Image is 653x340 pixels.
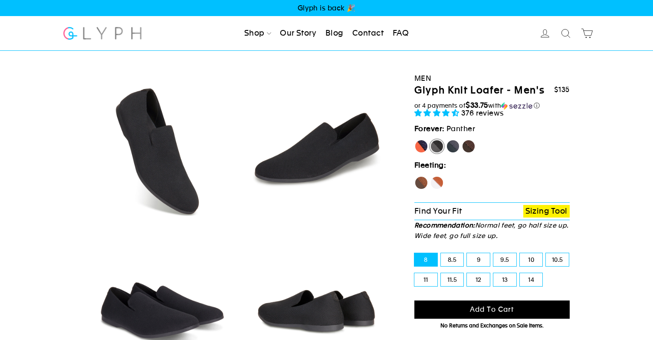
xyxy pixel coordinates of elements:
label: Hawk [414,176,428,190]
p: Normal feet, go half size up. Wide feet, go full size up. [414,220,570,241]
span: 4.73 stars [414,109,461,117]
span: No Returns and Exchanges on Sale Items. [440,323,544,329]
ul: Primary [241,24,412,43]
a: Blog [322,24,347,43]
label: Panther [430,139,444,153]
label: 10.5 [546,253,569,266]
strong: Recommendation: [414,221,475,229]
label: 9 [467,253,490,266]
label: Mustang [462,139,476,153]
a: FAQ [389,24,412,43]
label: 9.5 [493,253,516,266]
img: Panther [243,76,391,224]
span: Find Your Fit [414,206,462,215]
label: 10 [520,253,543,266]
label: 12 [467,273,490,286]
span: 376 reviews [461,109,504,117]
img: Glyph [62,22,143,45]
span: Add to cart [470,305,514,314]
img: Sezzle [501,102,532,110]
label: Fox [430,176,444,190]
h1: Glyph Knit Loafer - Men's [414,84,545,97]
a: Shop [241,24,275,43]
label: 8.5 [441,253,464,266]
a: Our Story [276,24,320,43]
span: Panther [446,124,475,133]
label: 14 [520,273,543,286]
label: Rhino [446,139,460,153]
span: $33.75 [466,101,488,109]
a: Contact [349,24,387,43]
div: or 4 payments of with [414,101,570,110]
button: Add to cart [414,300,570,319]
div: Men [414,73,570,84]
div: or 4 payments of$33.75withSezzle Click to learn more about Sezzle [414,101,570,110]
label: 13 [493,273,516,286]
strong: Forever: [414,124,445,133]
label: 8 [414,253,437,266]
label: 11 [414,273,437,286]
img: Panther [88,76,236,224]
strong: Fleeting: [414,161,446,169]
span: $135 [554,86,570,94]
a: Sizing Tool [523,205,570,218]
label: [PERSON_NAME] [414,139,428,153]
label: 11.5 [441,273,464,286]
